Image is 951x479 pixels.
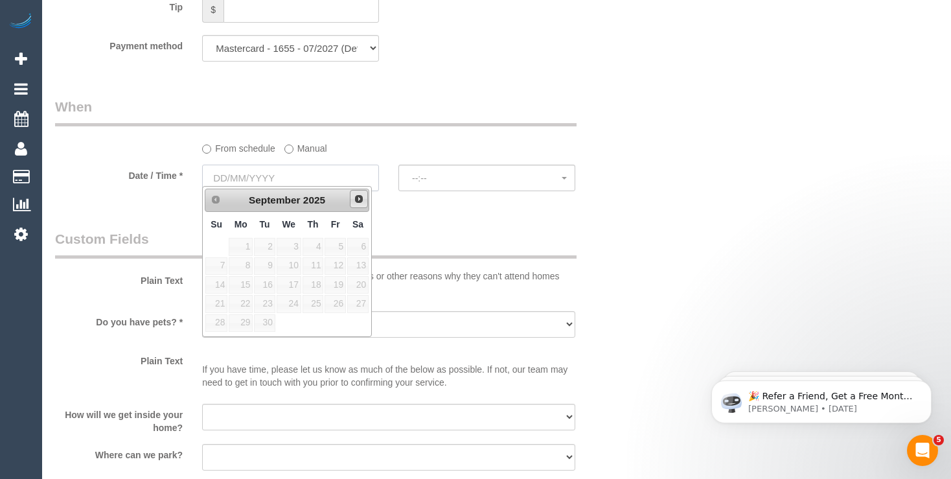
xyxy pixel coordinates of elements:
[934,435,944,445] span: 5
[8,13,34,31] img: Automaid Logo
[202,145,211,154] input: From schedule
[277,276,301,294] span: 17
[45,165,192,182] label: Date / Time *
[303,194,325,205] span: 2025
[45,404,192,434] label: How will we get inside your home?
[254,257,275,275] span: 9
[211,219,222,229] span: Sunday
[303,257,324,275] span: 11
[249,194,301,205] span: September
[202,137,275,155] label: From schedule
[412,173,562,183] span: --:--
[254,314,275,332] span: 30
[229,314,253,332] span: 29
[352,219,363,229] span: Saturday
[254,238,275,255] span: 2
[229,238,253,255] span: 1
[55,97,577,126] legend: When
[254,276,275,294] span: 16
[303,295,324,312] span: 25
[207,191,225,209] a: Prev
[282,219,295,229] span: Wednesday
[205,257,227,275] span: 7
[303,276,324,294] span: 18
[277,295,301,312] span: 24
[331,219,340,229] span: Friday
[284,145,293,154] input: Manual
[202,165,379,191] input: DD/MM/YYYY
[325,238,345,255] span: 5
[350,190,368,208] a: Next
[205,276,227,294] span: 14
[303,238,324,255] span: 4
[347,238,369,255] span: 6
[325,257,345,275] span: 12
[284,137,327,155] label: Manual
[308,219,319,229] span: Thursday
[229,295,253,312] span: 22
[277,257,301,275] span: 10
[325,276,345,294] span: 19
[692,353,951,444] iframe: Intercom notifications message
[325,295,345,312] span: 26
[211,194,221,205] span: Prev
[229,276,253,294] span: 15
[45,311,192,329] label: Do you have pets? *
[55,229,577,259] legend: Custom Fields
[205,295,227,312] span: 21
[907,435,938,466] iframe: Intercom live chat
[202,270,575,296] p: Some of our cleaning teams have allergies or other reasons why they can't attend homes withs pets.
[45,444,192,461] label: Where can we park?
[45,350,192,368] label: Plain Text
[254,295,275,312] span: 23
[205,314,227,332] span: 28
[235,219,247,229] span: Monday
[398,165,575,191] button: --:--
[45,270,192,287] label: Plain Text
[260,219,270,229] span: Tuesday
[202,350,575,389] p: If you have time, please let us know as much of the below as possible. If not, our team may need ...
[229,257,253,275] span: 8
[347,295,369,312] span: 27
[347,257,369,275] span: 13
[45,35,192,53] label: Payment method
[354,194,364,204] span: Next
[277,238,301,255] span: 3
[347,276,369,294] span: 20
